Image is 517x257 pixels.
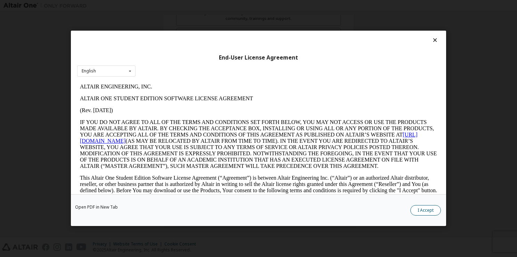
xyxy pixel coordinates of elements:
[3,51,340,63] a: [URL][DOMAIN_NAME]
[82,69,96,73] div: English
[3,26,360,33] p: (Rev. [DATE])
[3,38,360,88] p: IF YOU DO NOT AGREE TO ALL OF THE TERMS AND CONDITIONS SET FORTH BELOW, YOU MAY NOT ACCESS OR USE...
[75,205,118,210] a: Open PDF in New Tab
[3,15,360,21] p: ALTAIR ONE STUDENT EDITION SOFTWARE LICENSE AGREEMENT
[77,54,440,61] div: End-User License Agreement
[410,205,441,216] button: I Accept
[3,3,360,9] p: ALTAIR ENGINEERING, INC.
[3,94,360,119] p: This Altair One Student Edition Software License Agreement (“Agreement”) is between Altair Engine...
